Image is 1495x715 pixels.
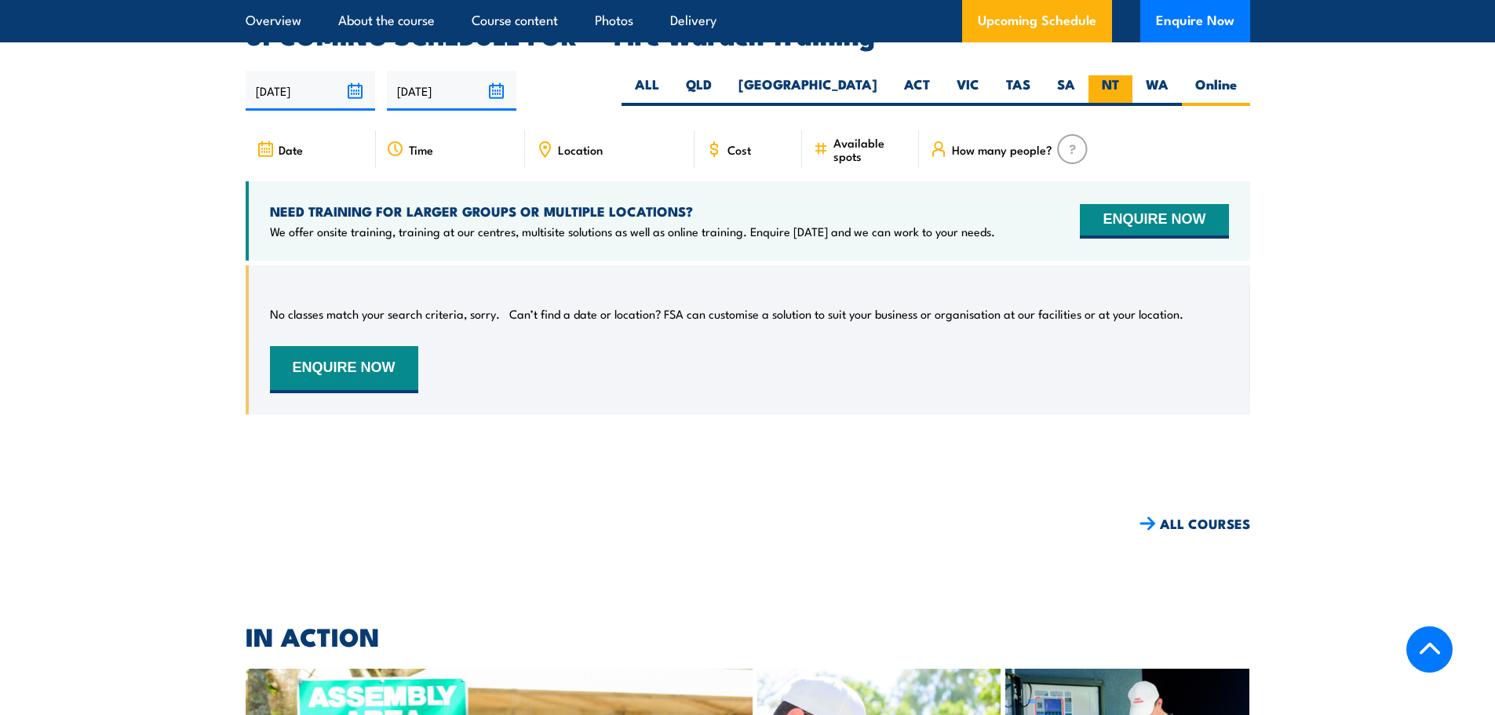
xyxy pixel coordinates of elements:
label: TAS [993,75,1044,106]
input: To date [387,71,516,111]
label: QLD [673,75,725,106]
label: NT [1088,75,1132,106]
button: ENQUIRE NOW [270,346,418,393]
p: Can’t find a date or location? FSA can customise a solution to suit your business or organisation... [509,306,1183,322]
span: Location [558,143,603,156]
h2: IN ACTION [246,625,1250,647]
h2: UPCOMING SCHEDULE FOR - "Fire Warden Training" [246,24,1250,46]
label: [GEOGRAPHIC_DATA] [725,75,891,106]
label: ACT [891,75,943,106]
label: SA [1044,75,1088,106]
h4: NEED TRAINING FOR LARGER GROUPS OR MULTIPLE LOCATIONS? [270,202,995,220]
label: WA [1132,75,1182,106]
span: Time [409,143,433,156]
p: No classes match your search criteria, sorry. [270,306,500,322]
input: From date [246,71,375,111]
button: ENQUIRE NOW [1080,204,1228,239]
span: Available spots [833,136,908,162]
span: How many people? [952,143,1052,156]
span: Cost [727,143,751,156]
label: VIC [943,75,993,106]
a: ALL COURSES [1139,515,1250,533]
p: We offer onsite training, training at our centres, multisite solutions as well as online training... [270,224,995,239]
span: Date [279,143,303,156]
label: Online [1182,75,1250,106]
label: ALL [622,75,673,106]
